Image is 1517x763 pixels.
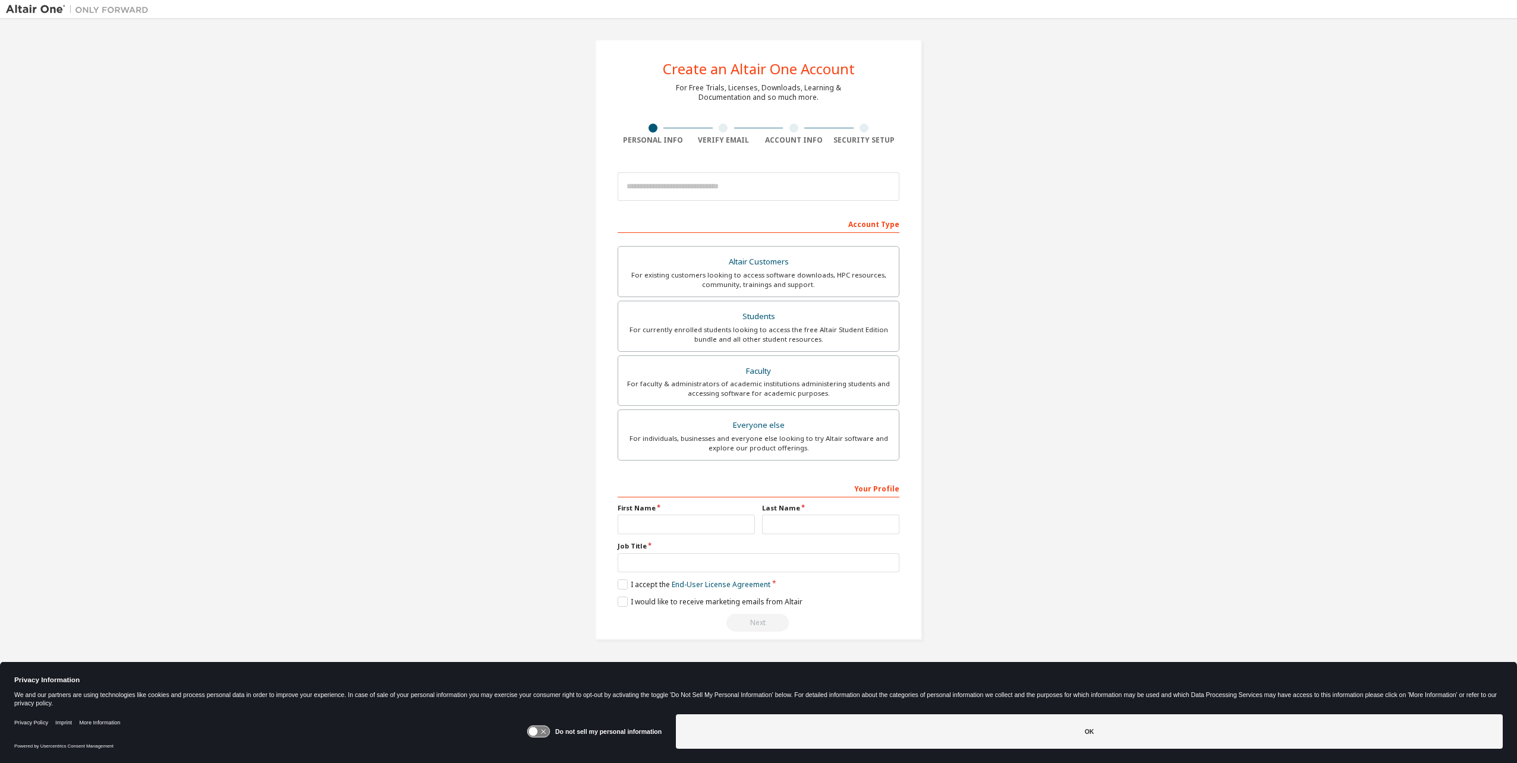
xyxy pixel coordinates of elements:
[758,135,829,145] div: Account Info
[625,270,892,289] div: For existing customers looking to access software downloads, HPC resources, community, trainings ...
[672,579,770,589] a: End-User License Agreement
[829,135,900,145] div: Security Setup
[618,503,755,513] label: First Name
[625,417,892,434] div: Everyone else
[618,579,770,589] label: I accept the
[762,503,899,513] label: Last Name
[618,597,802,607] label: I would like to receive marketing emails from Altair
[625,434,892,453] div: For individuals, businesses and everyone else looking to try Altair software and explore our prod...
[618,478,899,497] div: Your Profile
[625,325,892,344] div: For currently enrolled students looking to access the free Altair Student Edition bundle and all ...
[618,541,899,551] label: Job Title
[676,83,841,102] div: For Free Trials, Licenses, Downloads, Learning & Documentation and so much more.
[625,308,892,325] div: Students
[663,62,855,76] div: Create an Altair One Account
[688,135,759,145] div: Verify Email
[625,379,892,398] div: For faculty & administrators of academic institutions administering students and accessing softwa...
[618,135,688,145] div: Personal Info
[625,254,892,270] div: Altair Customers
[625,363,892,380] div: Faculty
[618,614,899,632] div: Read and acccept EULA to continue
[618,214,899,233] div: Account Type
[6,4,155,15] img: Altair One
